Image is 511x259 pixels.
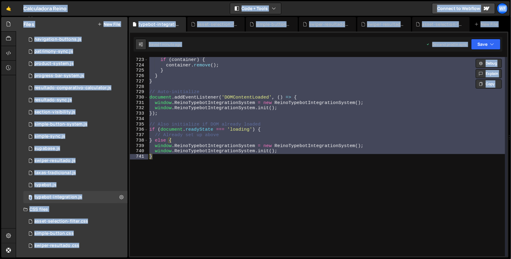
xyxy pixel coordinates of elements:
div: Dev and prod in sync [426,42,468,47]
div: asset-selection-filter.css [34,219,88,224]
div: 738 [130,138,148,143]
div: simple-button-system.js [34,122,87,127]
div: typebot.js [34,182,56,188]
div: 734 [130,116,148,122]
div: typebot-integration.js [138,21,179,27]
h2: Files [23,21,34,28]
div: 723 [130,57,148,63]
div: 1 minute ago [160,42,182,47]
div: 16606/45182.js [23,94,128,106]
div: 16606/45183.js [23,82,128,94]
div: 16606/45179.js [23,130,128,143]
div: 724 [130,63,148,68]
div: CSS files [16,203,128,215]
div: swiper-resultado.js [34,158,76,163]
div: swiper-resultado.css [34,243,79,248]
div: simple-sync.js [34,134,65,139]
div: 16606/45195.css [23,215,128,227]
div: 730 [130,95,148,100]
div: 16606/45194.js [23,167,128,179]
div: 733 [130,111,148,116]
div: product-system.js [34,61,74,66]
div: 728 [130,84,148,90]
div: 731 [130,100,148,106]
div: 16606/45197.css [23,227,128,240]
div: patrimony-sync.js [34,49,73,54]
button: Copy [476,79,502,89]
button: Code + Tools [230,3,281,14]
div: swiper-resultado.js [367,21,404,27]
a: WF [497,3,508,14]
div: 739 [130,143,148,149]
span: 0 [29,195,32,200]
div: Calculadora Reino [23,5,67,12]
div: Saved [149,42,182,47]
a: Connect to Webflow [432,3,495,14]
div: 726 [130,73,148,79]
button: New File [97,22,120,27]
div: resultado-comparativo-calculator.js [34,85,111,91]
div: 16606/45206.js [23,179,128,191]
div: simple-button.css [34,231,74,236]
div: resultado-sync.js [34,97,72,103]
div: 16606/45181.js [23,106,128,118]
div: taxas-tradicional.js [34,170,76,176]
div: typebot-integration.js [34,194,82,200]
div: simple-button.css [256,21,291,27]
button: Explain [476,69,502,78]
div: 16606/45196.css [23,240,128,252]
div: 736 [130,127,148,133]
div: section-visibility.js [34,109,75,115]
div: 16606/45193.js [23,143,128,155]
div: swiper-resultado.css [309,21,349,27]
a: 🤙 [1,1,16,16]
button: Save [471,39,501,50]
div: navigation-buttons.js [34,37,81,42]
button: Debug [476,59,502,68]
div: New File [475,21,500,27]
div: 740 [130,149,148,154]
div: supabase.js [34,146,60,151]
div: 16606/45207.js [23,155,128,167]
div: 16606/45185.js [23,45,128,58]
div: asset-selection-filter.css [197,21,237,27]
div: 729 [130,89,148,95]
div: 732 [130,106,148,111]
div: 16606/45184.js [23,70,128,82]
div: 16606/45201.js [23,58,128,70]
div: 16606/45203.js [23,33,128,45]
div: 725 [130,68,148,73]
div: 16606/45205.js [23,191,128,203]
div: 737 [130,133,148,138]
div: 735 [130,122,148,127]
div: progress-bar-system.js [34,73,84,79]
div: asset-selection-filter.js [422,21,462,27]
div: 727 [130,79,148,84]
div: 741 [130,154,148,160]
div: 16606/45180.js [23,118,128,130]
